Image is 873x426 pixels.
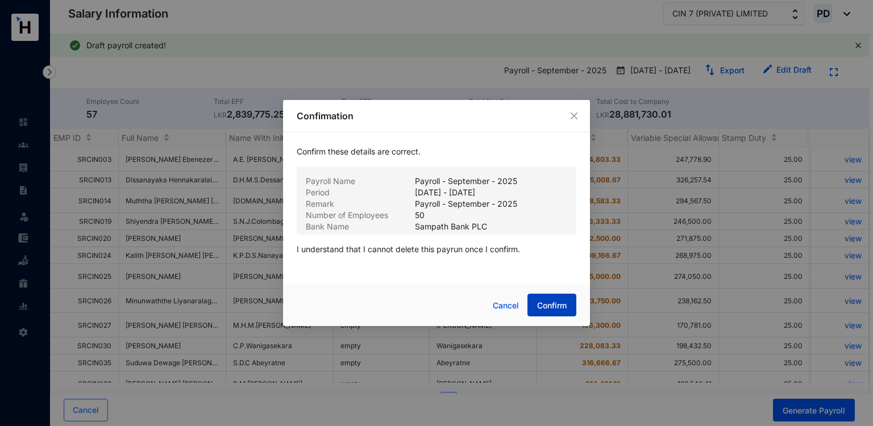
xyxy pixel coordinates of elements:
[484,294,527,317] button: Cancel
[415,210,425,221] p: 50
[297,235,576,264] p: I understand that I cannot delete this payrun once I confirm.
[527,294,576,316] button: Confirm
[493,299,519,312] span: Cancel
[297,146,576,166] p: Confirm these details are correct.
[415,198,517,210] p: Payroll - September - 2025
[415,176,517,187] p: Payroll - September - 2025
[306,210,415,221] p: Number of Employees
[415,187,475,198] p: [DATE] - [DATE]
[306,198,415,210] p: Remark
[415,221,487,232] p: Sampath Bank PLC
[569,111,579,120] span: close
[568,110,580,122] button: Close
[306,187,415,198] p: Period
[297,109,576,123] p: Confirmation
[306,176,415,187] p: Payroll Name
[537,300,567,311] span: Confirm
[306,221,415,232] p: Bank Name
